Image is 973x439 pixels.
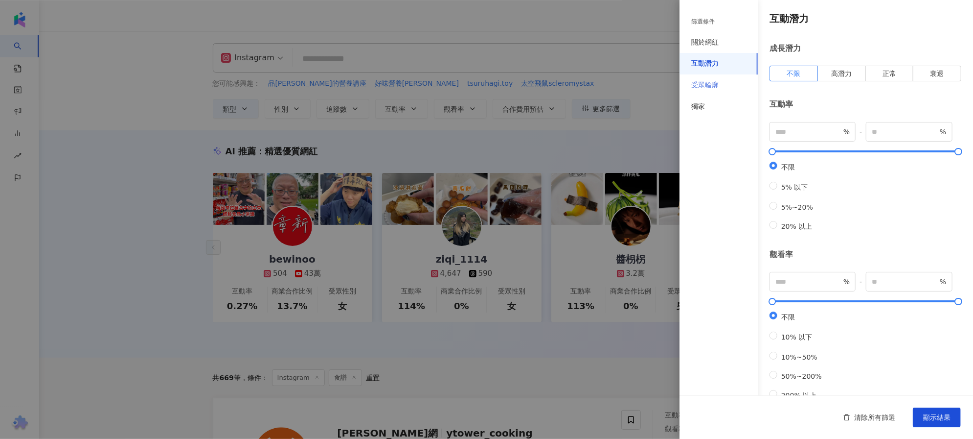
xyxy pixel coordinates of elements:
[940,276,946,287] span: %
[777,222,816,230] span: 20% 以上
[831,70,852,77] span: 高潛力
[777,372,826,380] span: 50%~200%
[923,414,950,421] span: 顯示結果
[930,70,944,77] span: 衰退
[834,408,905,427] button: 清除所有篩選
[856,276,866,287] span: -
[913,408,961,427] button: 顯示結果
[777,203,817,211] span: 5%~20%
[940,126,946,137] span: %
[777,163,799,171] span: 不限
[777,353,821,361] span: 10%~50%
[769,12,961,25] h4: 互動潛力
[777,333,816,341] span: 10% 以下
[843,414,850,421] span: delete
[691,102,705,112] div: 獨家
[882,70,896,77] span: 正常
[777,183,812,191] span: 5% 以下
[691,59,719,69] div: 互動潛力
[691,80,719,90] div: 受眾輪廓
[691,18,715,26] div: 篩選條件
[777,313,799,321] span: 不限
[856,126,866,137] span: -
[787,70,800,77] span: 不限
[843,126,850,137] span: %
[691,38,719,48] div: 關於網紅
[854,414,895,421] span: 清除所有篩選
[843,276,850,287] span: %
[769,249,961,260] div: 觀看率
[769,43,961,54] div: 成長潛力
[777,391,820,399] span: 200% 以上
[769,99,961,110] div: 互動率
